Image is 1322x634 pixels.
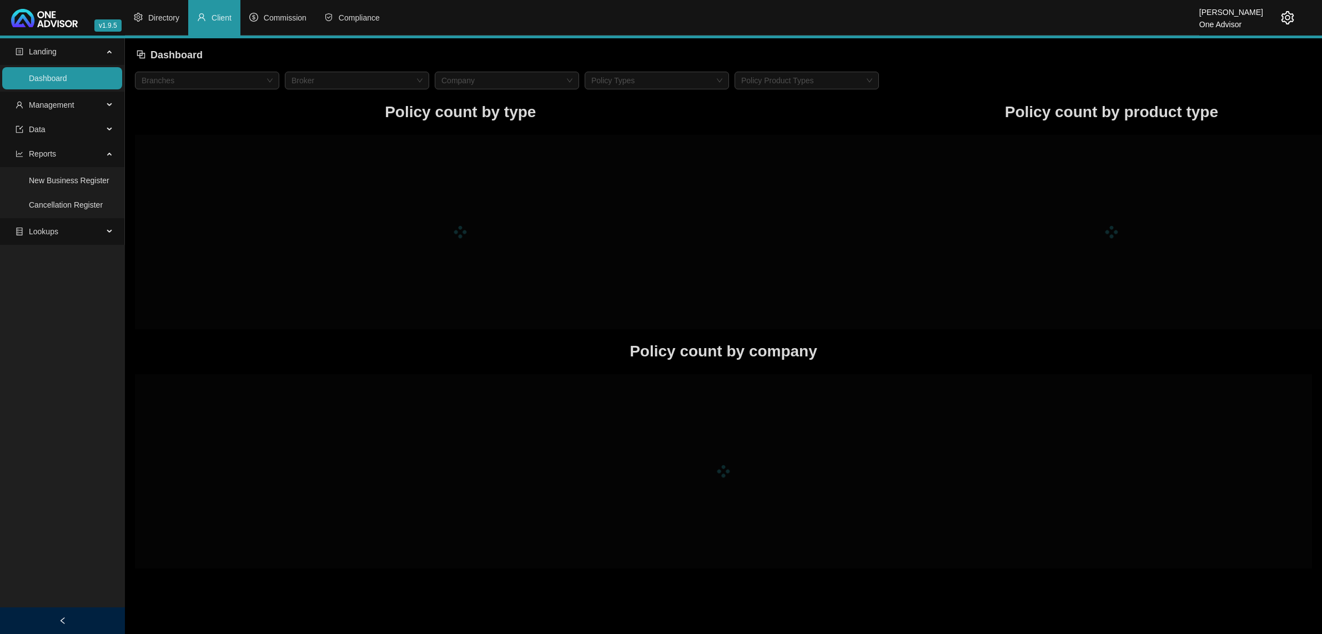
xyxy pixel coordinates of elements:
h1: Policy count by type [135,100,786,124]
span: left [59,617,67,625]
span: Commission [264,13,306,22]
a: Dashboard [29,74,67,83]
span: profile [16,48,23,56]
span: safety [324,13,333,22]
span: Dashboard [150,49,203,61]
span: dollar [249,13,258,22]
span: v1.9.5 [94,19,122,32]
span: setting [1281,11,1294,24]
a: Cancellation Register [29,200,103,209]
img: 2df55531c6924b55f21c4cf5d4484680-logo-light.svg [11,9,78,27]
div: [PERSON_NAME] [1199,3,1263,15]
span: Compliance [339,13,380,22]
span: block [136,49,146,59]
span: Management [29,100,74,109]
a: New Business Register [29,176,109,185]
span: Lookups [29,227,58,236]
span: Client [212,13,232,22]
span: setting [134,13,143,22]
span: Landing [29,47,57,56]
span: database [16,228,23,235]
span: user [197,13,206,22]
span: import [16,125,23,133]
span: Directory [148,13,179,22]
span: line-chart [16,150,23,158]
div: One Advisor [1199,15,1263,27]
span: Reports [29,149,56,158]
span: Data [29,125,46,134]
span: user [16,101,23,109]
h1: Policy count by company [135,339,1312,364]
